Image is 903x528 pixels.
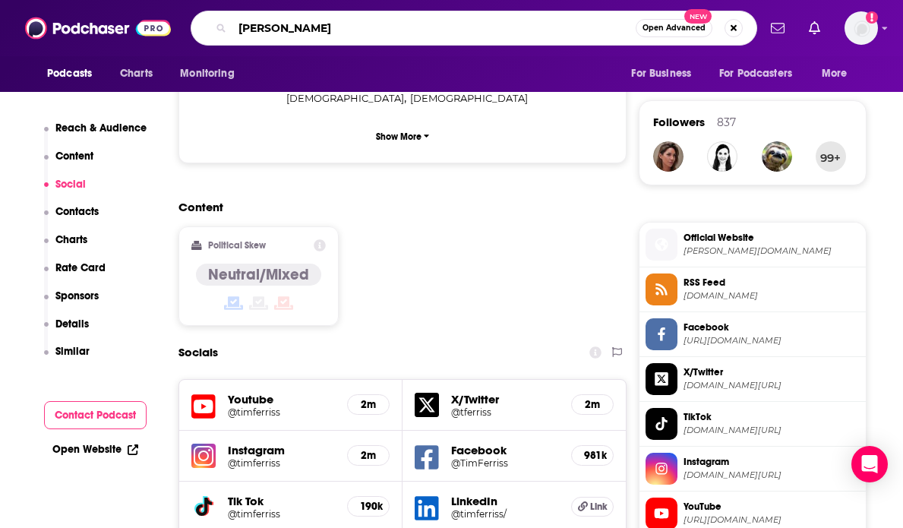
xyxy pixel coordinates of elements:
button: 99+ [816,141,846,172]
p: Content [55,150,93,163]
span: [DEMOGRAPHIC_DATA] [286,92,404,104]
span: https://www.facebook.com/TimFerriss [684,335,860,346]
h5: X/Twitter [451,392,559,406]
h5: 2m [584,398,601,411]
img: iconImage [191,444,216,468]
a: Show notifications dropdown [765,15,791,41]
a: @timferriss [228,406,335,418]
span: twitter.com/tferriss [684,380,860,391]
p: Reach & Audience [55,122,147,134]
a: Show notifications dropdown [803,15,826,41]
a: LauraRV [707,141,737,172]
p: Social [55,178,86,191]
p: Show More [376,131,422,142]
button: Contact Podcast [44,401,147,429]
button: open menu [169,59,254,88]
button: Show More [191,122,614,150]
h5: 190k [360,500,377,513]
p: Details [55,318,89,330]
span: RSS Feed [684,276,860,289]
span: Monitoring [180,63,234,84]
h5: Facebook [451,443,559,457]
span: Link [590,501,608,513]
span: More [822,63,848,84]
a: X/Twitter[DOMAIN_NAME][URL] [646,363,860,395]
a: Official Website[PERSON_NAME][DOMAIN_NAME] [646,229,860,261]
span: Open Advanced [643,24,706,32]
span: Podcasts [47,63,92,84]
a: @timferriss/ [451,508,559,520]
span: tim.blog [684,245,860,257]
span: Official Website [684,231,860,245]
p: Rate Card [55,261,106,274]
button: Charts [44,233,88,261]
a: @TimFerriss [451,457,559,469]
a: Charts [110,59,162,88]
button: Rate Card [44,261,106,289]
span: , [286,90,406,107]
div: Search podcasts, credits, & more... [191,11,757,46]
h5: 981k [584,449,601,462]
p: Sponsors [55,289,99,302]
a: alnagy [762,141,792,172]
svg: Add a profile image [866,11,878,24]
input: Search podcasts, credits, & more... [232,16,636,40]
span: For Podcasters [719,63,792,84]
h5: Youtube [228,392,335,406]
div: 837 [717,115,736,129]
span: tiktok.com/@timferriss [684,425,860,436]
h4: Neutral/Mixed [208,265,309,284]
button: Reach & Audience [44,122,147,150]
button: Details [44,318,90,346]
a: @tferriss [451,406,559,418]
a: @timferriss [228,508,335,520]
button: open menu [36,59,112,88]
a: TikTok[DOMAIN_NAME][URL] [646,408,860,440]
span: TikTok [684,410,860,424]
h5: Instagram [228,443,335,457]
a: RSS Feed[DOMAIN_NAME] [646,273,860,305]
span: rss.art19.com [684,290,860,302]
button: open menu [811,59,867,88]
span: instagram.com/timferriss [684,470,860,481]
p: Similar [55,345,90,358]
h2: Socials [178,338,218,367]
span: Logged in as AutumnKatie [845,11,878,45]
button: Contacts [44,205,99,233]
h5: 2m [360,449,377,462]
button: Open AdvancedNew [636,19,712,37]
a: Open Website [52,443,138,456]
a: @timferriss [228,457,335,469]
span: Charts [120,63,153,84]
img: User Profile [845,11,878,45]
a: Instagram[DOMAIN_NAME][URL] [646,453,860,485]
button: Content [44,150,94,178]
h2: Political Skew [208,240,266,251]
span: Followers [653,115,705,129]
h2: Content [178,200,614,214]
span: New [684,9,712,24]
span: Facebook [684,321,860,334]
button: Social [44,178,87,206]
span: X/Twitter [684,365,860,379]
h5: 2m [360,398,377,411]
button: Sponsors [44,289,99,318]
span: https://www.youtube.com/@timferriss [684,514,860,526]
a: Link [571,497,614,517]
div: Open Intercom Messenger [851,446,888,482]
img: JSativaJ [653,141,684,172]
img: Podchaser - Follow, Share and Rate Podcasts [25,14,171,43]
button: Show profile menu [845,11,878,45]
h5: LinkedIn [451,494,559,508]
button: open menu [620,59,710,88]
p: Contacts [55,205,99,218]
a: Facebook[URL][DOMAIN_NAME] [646,318,860,350]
